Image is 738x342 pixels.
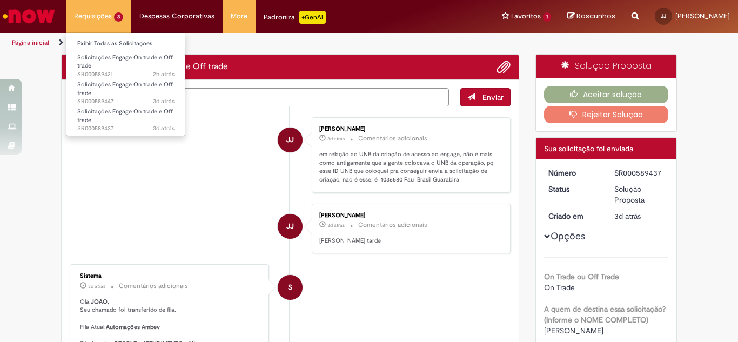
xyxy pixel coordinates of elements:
a: Rascunhos [567,11,615,22]
small: Comentários adicionais [358,134,427,143]
p: [PERSON_NAME] tarde [319,237,499,245]
div: JOAO JUNIOR [278,128,303,152]
button: Enviar [460,88,511,106]
span: SR000589437 [77,124,175,133]
span: Enviar [482,92,504,102]
div: SR000589437 [614,167,665,178]
time: 26/09/2025 16:37:42 [153,97,175,105]
ul: Requisições [66,32,185,136]
span: JJ [661,12,666,19]
span: SR000589421 [77,70,175,79]
span: Requisições [74,11,112,22]
span: S [288,274,292,300]
ul: Trilhas de página [8,33,484,53]
a: Aberto SR000589447 : Solicitações Engage On trade e Off trade [66,79,185,102]
span: Favoritos [511,11,541,22]
a: Página inicial [12,38,49,47]
small: Comentários adicionais [358,220,427,230]
div: [PERSON_NAME] [319,126,499,132]
time: 29/09/2025 14:45:41 [153,70,175,78]
span: JJ [286,127,294,153]
div: Sistema [80,273,260,279]
span: 3d atrás [88,283,105,290]
button: Adicionar anexos [497,60,511,74]
div: 26/09/2025 16:21:49 [614,211,665,222]
span: 1 [543,12,551,22]
a: Exibir Todas as Solicitações [66,38,185,50]
div: [PERSON_NAME] [319,212,499,219]
time: 26/09/2025 16:21:49 [614,211,641,221]
p: em relação ao UNB da criação de acesso ao engage, não é mais como antigamente que a gente colocav... [319,150,499,184]
span: Solicitações Engage On trade e Off trade [77,108,173,124]
b: Automações Ambev [106,323,160,331]
textarea: Digite sua mensagem aqui... [70,88,449,106]
b: On Trade ou Off Trade [544,272,619,281]
div: System [278,275,303,300]
span: 3d atrás [153,97,175,105]
span: 3d atrás [327,222,345,229]
time: 26/09/2025 16:23:19 [88,283,105,290]
span: Rascunhos [576,11,615,21]
div: JOAO JUNIOR [278,214,303,239]
time: 26/09/2025 16:28:32 [153,124,175,132]
b: JOAO [91,298,108,306]
span: Solicitações Engage On trade e Off trade [77,53,173,70]
span: More [231,11,247,22]
button: Rejeitar Solução [544,106,669,123]
button: Aceitar solução [544,86,669,103]
dt: Criado em [540,211,607,222]
span: JJ [286,213,294,239]
span: Solicitações Engage On trade e Off trade [77,81,173,97]
span: [PERSON_NAME] [544,326,603,336]
span: 3 [114,12,123,22]
time: 26/09/2025 16:26:48 [327,222,345,229]
span: [PERSON_NAME] [675,11,730,21]
span: Despesas Corporativas [139,11,214,22]
a: Aberto SR000589437 : Solicitações Engage On trade e Off trade [66,106,185,129]
span: SR000589447 [77,97,175,106]
a: Aberto SR000589421 : Solicitações Engage On trade e Off trade [66,52,185,75]
b: A quem de destina essa solicitação? (Informe o NOME COMPLETO) [544,304,666,325]
span: 3d atrás [153,124,175,132]
div: Solução Proposta [614,184,665,205]
dt: Número [540,167,607,178]
small: Comentários adicionais [119,281,188,291]
span: Sua solicitação foi enviada [544,144,633,153]
p: +GenAi [299,11,326,24]
img: ServiceNow [1,5,57,27]
div: Solução Proposta [536,55,677,78]
span: On Trade [544,283,575,292]
span: 3d atrás [614,211,641,221]
span: 3d atrás [327,136,345,142]
div: Padroniza [264,11,326,24]
dt: Status [540,184,607,195]
time: 26/09/2025 16:28:32 [327,136,345,142]
span: 2h atrás [153,70,175,78]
